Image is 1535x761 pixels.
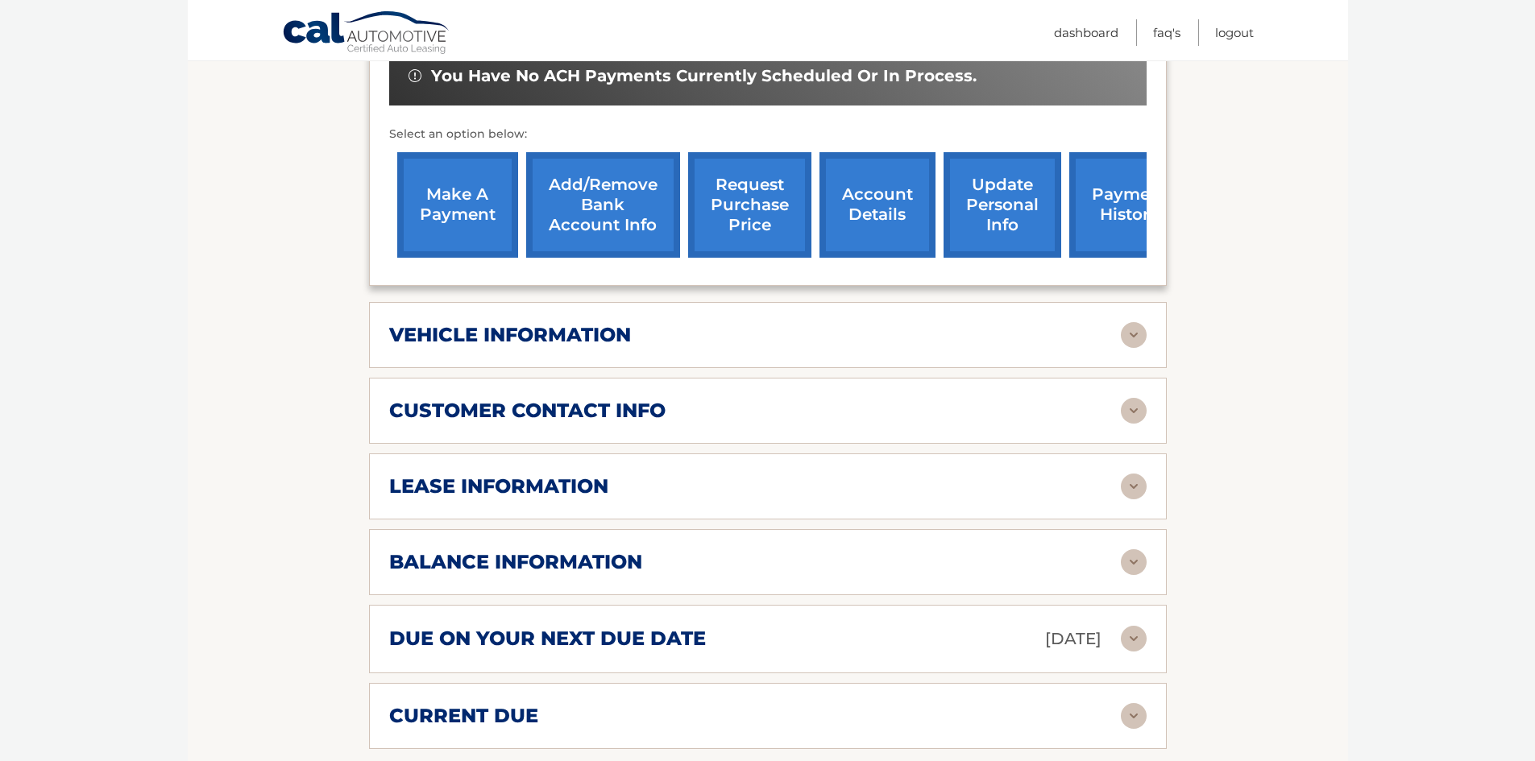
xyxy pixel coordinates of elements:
a: account details [819,152,936,258]
h2: current due [389,704,538,728]
img: accordion-rest.svg [1121,549,1147,575]
img: accordion-rest.svg [1121,322,1147,348]
h2: vehicle information [389,323,631,347]
img: accordion-rest.svg [1121,474,1147,499]
img: accordion-rest.svg [1121,703,1147,729]
h2: customer contact info [389,399,666,423]
h2: due on your next due date [389,627,706,651]
p: [DATE] [1045,625,1101,653]
a: FAQ's [1153,19,1180,46]
a: payment history [1069,152,1190,258]
img: alert-white.svg [409,69,421,82]
img: accordion-rest.svg [1121,626,1147,651]
h2: lease information [389,474,608,498]
span: You have no ACH payments currently scheduled or in process. [431,66,977,86]
a: Logout [1215,19,1254,46]
img: accordion-rest.svg [1121,398,1147,424]
a: request purchase price [688,152,811,258]
h2: balance information [389,550,642,574]
a: Add/Remove bank account info [526,152,680,258]
a: Dashboard [1054,19,1118,46]
p: Select an option below: [389,125,1147,144]
a: update personal info [944,152,1061,258]
a: make a payment [397,152,518,258]
a: Cal Automotive [282,10,451,57]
